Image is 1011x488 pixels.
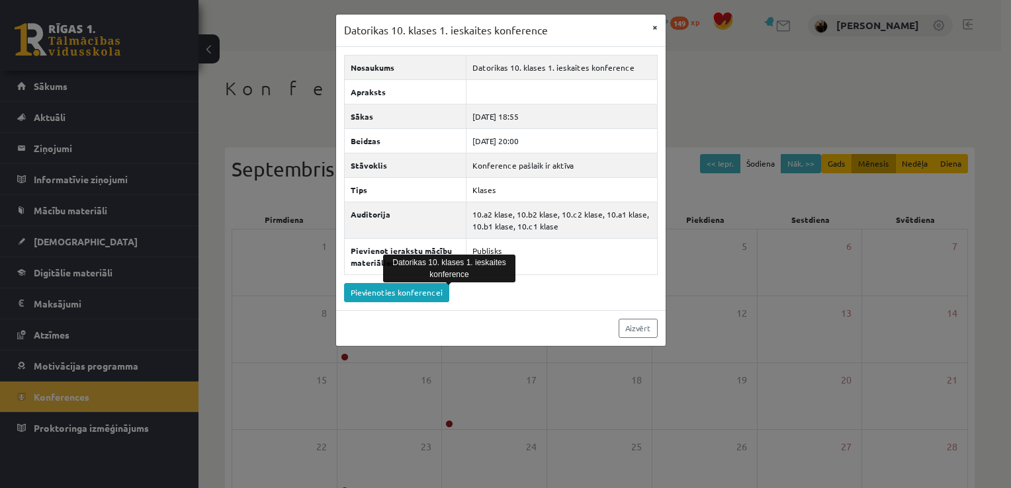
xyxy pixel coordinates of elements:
[344,55,466,79] th: Nosaukums
[466,128,657,153] td: [DATE] 20:00
[344,79,466,104] th: Apraksts
[466,153,657,177] td: Konference pašlaik ir aktīva
[619,319,658,338] a: Aizvērt
[466,202,657,238] td: 10.a2 klase, 10.b2 klase, 10.c2 klase, 10.a1 klase, 10.b1 klase, 10.c1 klase
[466,238,657,274] td: Publisks
[344,177,466,202] th: Tips
[644,15,666,40] button: ×
[466,177,657,202] td: Klases
[383,255,515,282] div: Datorikas 10. klases 1. ieskaites konference
[344,128,466,153] th: Beidzas
[344,22,548,38] h3: Datorikas 10. klases 1. ieskaites konference
[344,153,466,177] th: Stāvoklis
[344,202,466,238] th: Auditorija
[344,238,466,274] th: Pievienot ierakstu mācību materiāliem
[466,104,657,128] td: [DATE] 18:55
[344,104,466,128] th: Sākas
[466,55,657,79] td: Datorikas 10. klases 1. ieskaites konference
[344,283,449,302] a: Pievienoties konferencei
